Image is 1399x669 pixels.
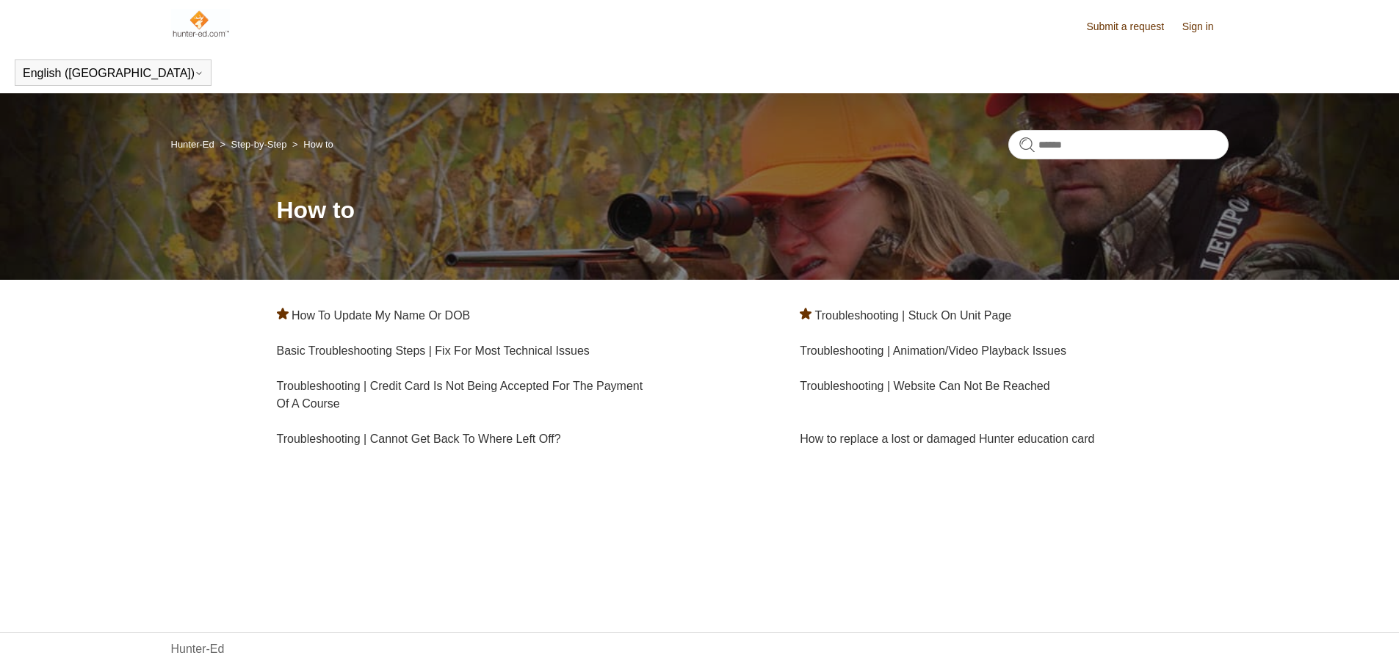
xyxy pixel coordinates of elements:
[289,139,333,150] li: How to
[292,309,470,322] a: How To Update My Name Or DOB
[171,139,214,150] a: Hunter-Ed
[277,308,289,319] svg: Promoted article
[217,139,289,150] li: Step-by-Step
[171,9,231,38] img: Hunter-Ed Help Center home page
[277,192,1229,228] h1: How to
[800,344,1066,357] a: Troubleshooting | Animation/Video Playback Issues
[814,309,1011,322] a: Troubleshooting | Stuck On Unit Page
[1008,130,1229,159] input: Search
[277,380,643,410] a: Troubleshooting | Credit Card Is Not Being Accepted For The Payment Of A Course
[800,308,811,319] svg: Promoted article
[277,433,561,445] a: Troubleshooting | Cannot Get Back To Where Left Off?
[277,344,590,357] a: Basic Troubleshooting Steps | Fix For Most Technical Issues
[800,433,1094,445] a: How to replace a lost or damaged Hunter education card
[1182,19,1229,35] a: Sign in
[231,139,287,150] a: Step-by-Step
[171,139,217,150] li: Hunter-Ed
[800,380,1049,392] a: Troubleshooting | Website Can Not Be Reached
[303,139,333,150] a: How to
[23,67,203,80] button: English ([GEOGRAPHIC_DATA])
[1086,19,1179,35] a: Submit a request
[171,640,225,658] a: Hunter-Ed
